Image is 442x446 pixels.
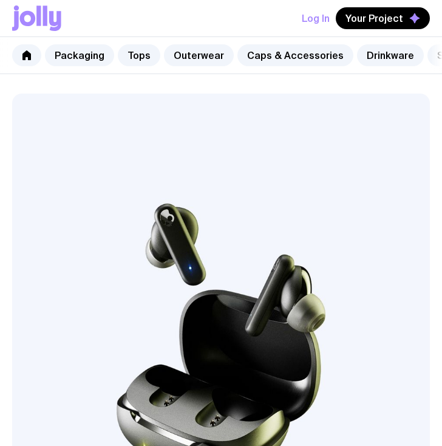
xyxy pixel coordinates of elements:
[237,44,353,66] a: Caps & Accessories
[336,7,430,29] button: Your Project
[118,44,160,66] a: Tops
[164,44,234,66] a: Outerwear
[345,12,403,24] span: Your Project
[357,44,424,66] a: Drinkware
[45,44,114,66] a: Packaging
[302,7,330,29] button: Log In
